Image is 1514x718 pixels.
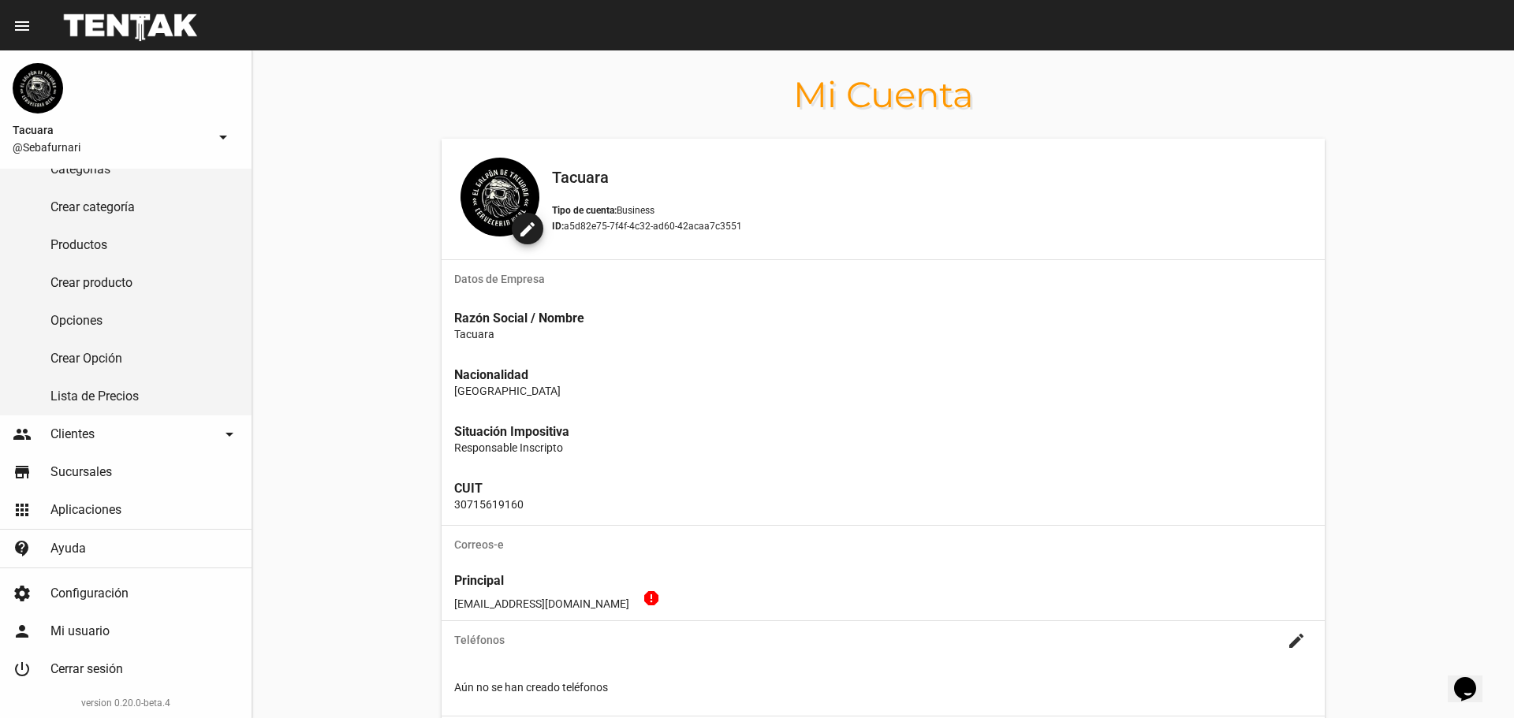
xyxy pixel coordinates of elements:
[454,367,528,382] strong: Nacionalidad
[454,573,504,588] strong: Principal
[13,17,32,35] mat-icon: menu
[1287,631,1306,650] mat-icon: create
[13,695,239,711] div: version 0.20.0-beta.4
[13,584,32,603] mat-icon: settings
[454,311,584,326] strong: Razón Social / Nombre
[13,140,207,155] span: @Sebafurnari
[50,541,86,556] span: Ayuda
[214,128,233,147] mat-icon: arrow_drop_down
[13,500,32,519] mat-icon: apps
[50,426,95,442] span: Clientes
[13,660,32,679] mat-icon: power_settings_new
[13,463,32,482] mat-icon: store
[454,273,1312,285] span: Datos de Empresa
[50,661,123,677] span: Cerrar sesión
[13,539,32,558] mat-icon: contact_support
[454,589,1312,612] p: [EMAIL_ADDRESS][DOMAIN_NAME]
[1281,624,1312,656] button: Editar
[50,464,112,480] span: Sucursales
[454,634,1281,646] span: Teléfonos
[1448,655,1498,702] iframe: chat widget
[512,213,543,244] button: Seleccionar avatar
[454,383,1312,399] p: [GEOGRAPHIC_DATA]
[13,121,207,140] span: Tacuara
[454,326,1312,342] p: Tacuara
[454,538,1312,551] span: Correos-e
[454,424,569,439] strong: Situación Impositiva
[552,221,564,232] b: ID:
[454,679,1312,695] p: Aún no se han creado teléfonos
[454,481,483,496] strong: CUIT
[552,165,1306,190] h2: Tacuara
[552,218,1306,234] p: a5d82e75-7f4f-4c32-ad60-42acaa7c3551
[13,63,63,113] img: 0ba25f40-994f-44c9-9804-907548b4f6e7.png
[552,205,617,216] b: Tipo de cuenta:
[50,623,110,639] span: Mi usuario
[220,425,239,444] mat-icon: arrow_drop_down
[13,622,32,641] mat-icon: person
[454,440,1312,456] p: Responsable Inscripto
[454,497,1312,512] p: 30715619160
[642,589,661,608] mat-icon: report
[518,220,537,239] mat-icon: Seleccionar avatar
[13,425,32,444] mat-icon: people
[50,586,129,601] span: Configuración
[552,203,1306,218] p: Business
[50,502,121,518] span: Aplicaciones
[461,158,539,236] img: 0ba25f40-994f-44c9-9804-907548b4f6e7.png
[252,82,1514,107] h1: Mi Cuenta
